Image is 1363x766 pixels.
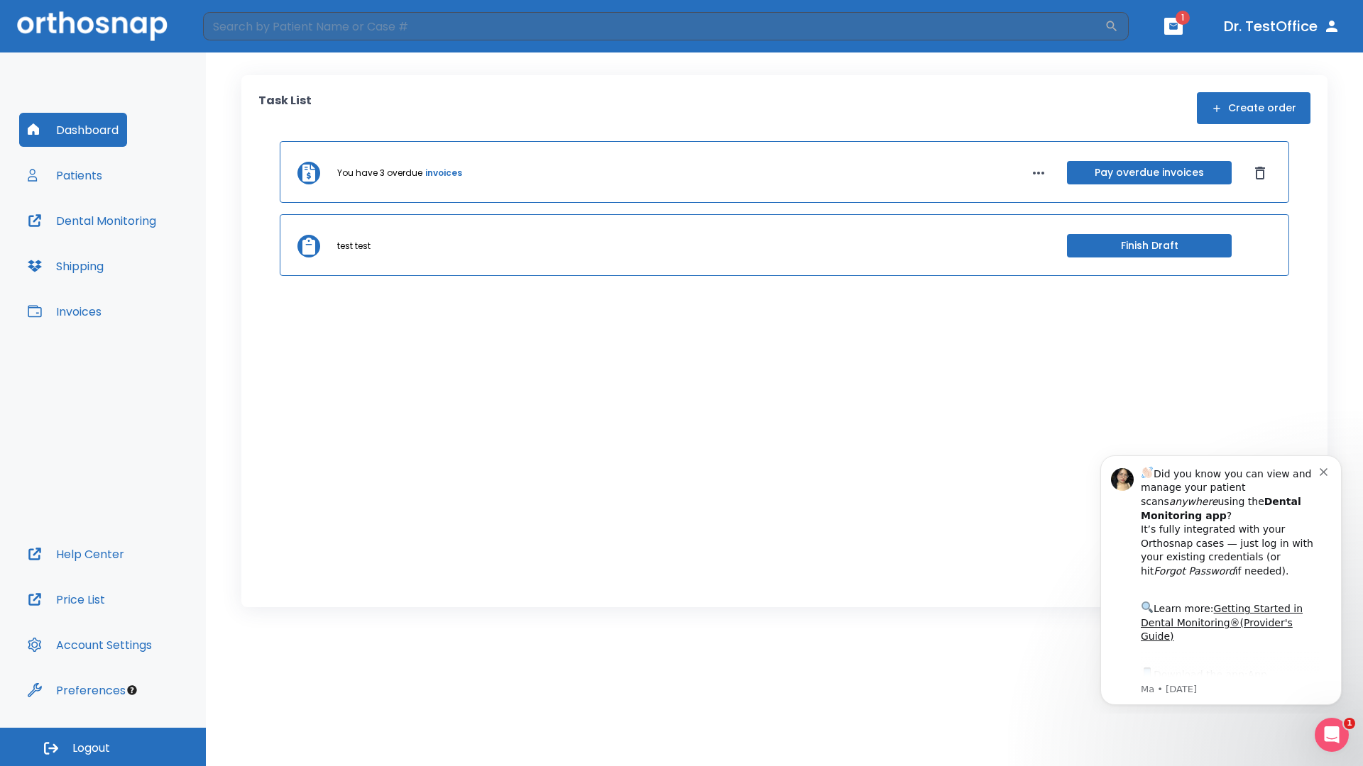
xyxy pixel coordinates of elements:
[19,673,134,707] button: Preferences
[19,628,160,662] button: Account Settings
[1067,161,1232,184] button: Pay overdue invoices
[203,12,1105,40] input: Search by Patient Name or Case #
[1067,234,1232,257] button: Finish Draft
[241,22,252,33] button: Dismiss notification
[19,158,111,192] button: Patients
[62,240,241,253] p: Message from Ma, sent 4w ago
[1218,13,1346,39] button: Dr. TestOffice
[19,294,110,328] button: Invoices
[19,204,165,238] button: Dental Monitoring
[19,582,114,616] button: Price List
[62,223,241,295] div: Download the app: | ​ Let us know if you need help getting started!
[1079,443,1363,714] iframe: Intercom notifications message
[1176,11,1190,25] span: 1
[72,740,110,756] span: Logout
[1197,92,1310,124] button: Create order
[1315,718,1349,752] iframe: Intercom live chat
[62,226,188,252] a: App Store
[19,113,127,147] button: Dashboard
[337,240,371,252] p: test test
[19,249,112,283] button: Shipping
[258,92,312,124] p: Task List
[126,684,138,696] div: Tooltip anchor
[337,167,422,179] p: You have 3 overdue
[19,537,133,571] button: Help Center
[1344,718,1355,729] span: 1
[425,167,462,179] a: invoices
[1249,162,1271,184] button: Dismiss
[17,11,168,40] img: Orthosnap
